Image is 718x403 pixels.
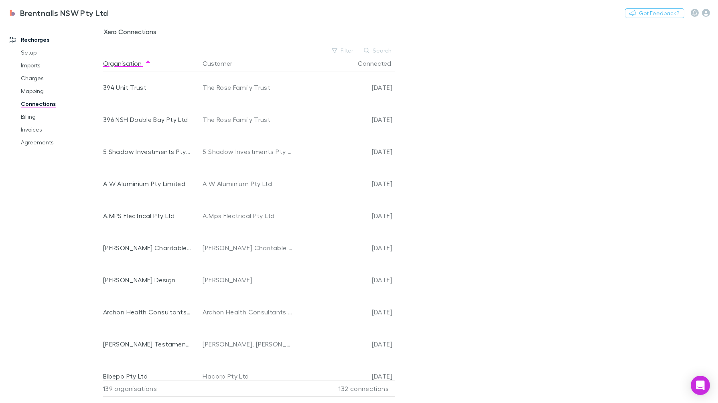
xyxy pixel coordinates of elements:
div: [DATE] [296,71,392,103]
h3: Brentnalls NSW Pty Ltd [20,8,108,18]
div: [DATE] [296,360,392,392]
a: Mapping [13,85,109,97]
button: Search [360,46,396,55]
div: [DATE] [296,200,392,232]
div: [PERSON_NAME] Design [103,264,192,296]
div: 5 Shadow Investments Pty Ltd [103,136,192,168]
div: [PERSON_NAME] Charitable Trust [203,232,293,264]
div: Open Intercom Messenger [691,376,710,395]
div: Bibepo Pty Ltd [103,360,192,392]
div: 394 Unit Trust [103,71,192,103]
button: Filter [328,46,358,55]
div: A W Aluminium Pty Ltd [203,168,293,200]
a: Billing [13,110,109,123]
a: Invoices [13,123,109,136]
div: [PERSON_NAME], [PERSON_NAME] [203,328,293,360]
a: Recharges [2,33,109,46]
div: [DATE] [296,328,392,360]
button: Organisation [103,55,151,71]
a: Imports [13,59,109,72]
div: The Rose Family Trust [203,103,293,136]
div: [PERSON_NAME] Testamentary Trust [103,328,192,360]
div: 139 organisations [103,381,199,397]
img: Brentnalls NSW Pty Ltd's Logo [8,8,17,18]
div: [DATE] [296,296,392,328]
div: 132 connections [296,381,392,397]
div: [DATE] [296,232,392,264]
a: Setup [13,46,109,59]
button: Got Feedback? [625,8,684,18]
div: A.Mps Electrical Pty Ltd [203,200,293,232]
div: [DATE] [296,103,392,136]
button: Connected [358,55,401,71]
div: [PERSON_NAME] [203,264,293,296]
a: Agreements [13,136,109,149]
div: [DATE] [296,264,392,296]
button: Customer [203,55,242,71]
a: Connections [13,97,109,110]
div: The Rose Family Trust [203,71,293,103]
div: [DATE] [296,136,392,168]
div: Archon Health Consultants Pty Ltd [103,296,192,328]
div: 5 Shadow Investments Pty Ltd [203,136,293,168]
div: Hacorp Pty Ltd [203,360,293,392]
div: Archon Health Consultants Pty Ltd [203,296,293,328]
a: Brentnalls NSW Pty Ltd [3,3,113,22]
div: [PERSON_NAME] Charitable Trust [103,232,192,264]
div: A W Aluminium Pty Limited [103,168,192,200]
a: Charges [13,72,109,85]
div: 396 NSH Double Bay Pty Ltd [103,103,192,136]
div: [DATE] [296,168,392,200]
span: Xero Connections [104,28,156,38]
div: A.MPS Electrical Pty Ltd [103,200,192,232]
